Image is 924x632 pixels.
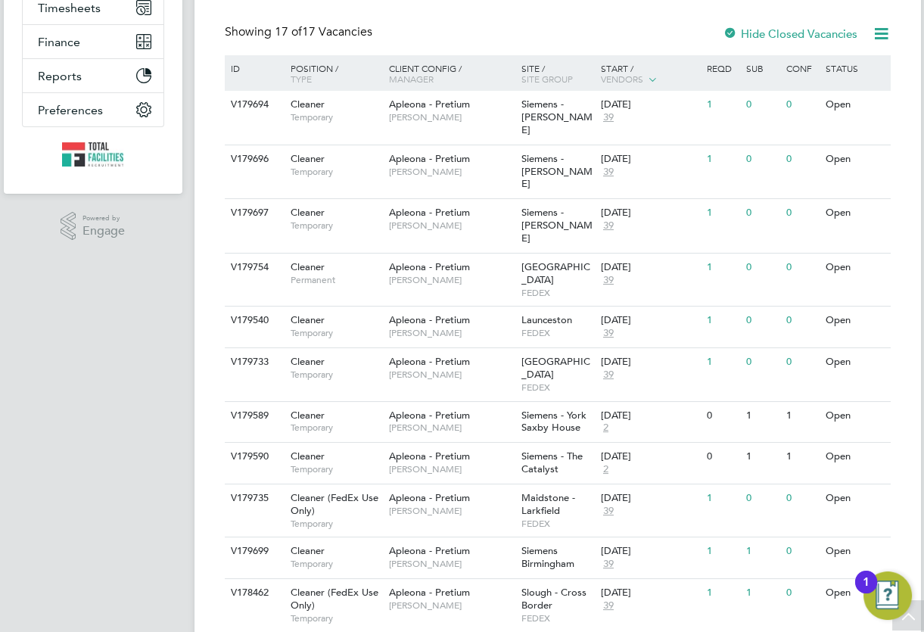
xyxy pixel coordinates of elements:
div: 1 [782,402,822,430]
span: 2 [601,422,611,434]
span: Temporary [291,219,381,232]
span: Engage [82,225,125,238]
span: Permanent [291,274,381,286]
div: V179590 [227,443,280,471]
span: [PERSON_NAME] [389,166,514,178]
div: 0 [782,307,822,335]
div: 1 [742,402,782,430]
div: V179754 [227,254,280,282]
span: Cleaner [291,206,325,219]
div: Open [822,91,888,119]
span: [PERSON_NAME] [389,505,514,517]
div: [DATE] [601,545,699,558]
div: Open [822,199,888,227]
button: Finance [23,25,163,58]
div: [DATE] [601,587,699,599]
span: FEDEX [521,381,593,394]
div: 1 [703,91,742,119]
div: Open [822,537,888,565]
div: V179735 [227,484,280,512]
span: Temporary [291,422,381,434]
div: Position / [279,55,385,92]
span: Temporary [291,369,381,381]
span: 39 [601,327,616,340]
span: Apleona - Pretium [389,313,470,326]
div: [DATE] [601,207,699,219]
div: V178462 [227,579,280,607]
span: Launceston [521,313,572,326]
a: Go to home page [22,142,164,167]
div: Start / [597,55,703,93]
span: [PERSON_NAME] [389,599,514,612]
span: Apleona - Pretium [389,544,470,557]
label: Hide Closed Vacancies [723,26,857,41]
div: Showing [225,24,375,40]
span: FEDEX [521,327,593,339]
span: Manager [389,73,434,85]
div: Site / [518,55,597,92]
span: Siemens - York Saxby House [521,409,586,434]
div: 0 [742,307,782,335]
div: 0 [703,443,742,471]
div: [DATE] [601,450,699,463]
div: 0 [782,145,822,173]
span: Temporary [291,111,381,123]
span: Cleaner [291,152,325,165]
span: [PERSON_NAME] [389,369,514,381]
span: 39 [601,219,616,232]
div: [DATE] [601,356,699,369]
span: Reports [38,69,82,83]
span: Cleaner [291,313,325,326]
div: Open [822,145,888,173]
span: Vendors [601,73,643,85]
span: [PERSON_NAME] [389,558,514,570]
span: 39 [601,111,616,124]
div: 0 [742,199,782,227]
div: 1 [703,579,742,607]
a: Powered byEngage [61,212,125,241]
div: 1 [703,199,742,227]
button: Reports [23,59,163,92]
div: 1 [703,348,742,376]
span: Apleona - Pretium [389,152,470,165]
div: 0 [742,348,782,376]
span: Apleona - Pretium [389,98,470,111]
span: Timesheets [38,1,101,15]
div: ID [227,55,280,81]
div: 0 [742,91,782,119]
span: [PERSON_NAME] [389,274,514,286]
div: 1 [782,443,822,471]
span: Preferences [38,103,103,117]
span: [PERSON_NAME] [389,463,514,475]
span: 17 of [275,24,302,39]
span: Apleona - Pretium [389,260,470,273]
span: Site Group [521,73,573,85]
span: FEDEX [521,287,593,299]
span: Cleaner [291,98,325,111]
span: 39 [601,558,616,571]
span: Temporary [291,518,381,530]
span: Siemens - [PERSON_NAME] [521,206,593,244]
span: 17 Vacancies [275,24,372,39]
div: V179589 [227,402,280,430]
span: Siemens - [PERSON_NAME] [521,152,593,191]
span: Siemens Birmingham [521,544,574,570]
div: 1 [703,254,742,282]
span: [PERSON_NAME] [389,219,514,232]
div: V179696 [227,145,280,173]
span: Temporary [291,612,381,624]
div: 1 [703,307,742,335]
span: Cleaner [291,260,325,273]
div: 0 [782,91,822,119]
div: Conf [782,55,822,81]
span: Siemens - The Catalyst [521,450,583,475]
div: 0 [782,537,822,565]
span: [PERSON_NAME] [389,327,514,339]
div: 0 [782,484,822,512]
span: Cleaner (FedEx Use Only) [291,491,378,517]
div: 0 [742,484,782,512]
div: 0 [742,254,782,282]
button: Open Resource Center, 1 new notification [863,571,912,620]
span: Temporary [291,327,381,339]
div: Open [822,579,888,607]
